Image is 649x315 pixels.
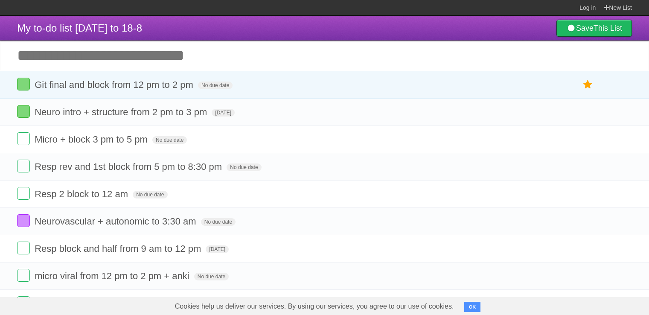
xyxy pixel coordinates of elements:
label: Done [17,132,30,145]
span: My to-do list [DATE] to 18-8 [17,22,142,34]
label: Done [17,78,30,90]
span: Resp 2 block to 12 am [35,189,130,199]
span: micro viral from 12 pm to 2 pm + anki [35,271,192,281]
span: Cookies help us deliver our services. By using our services, you agree to our use of cookies. [166,298,463,315]
span: No due date [201,218,236,226]
label: Done [17,242,30,254]
span: [DATE] [212,109,235,117]
span: [DATE] [206,245,229,253]
span: No due date [194,273,229,280]
label: Done [17,214,30,227]
label: Done [17,105,30,118]
span: No due date [227,163,261,171]
span: No due date [152,136,187,144]
span: Micro + block 3 pm to 5 pm [35,134,150,145]
span: Resp block and half from 9 am to 12 pm [35,243,203,254]
button: OK [464,302,481,312]
label: Done [17,187,30,200]
label: Done [17,160,30,172]
span: Neuro intro + structure from 2 pm to 3 pm [35,107,209,117]
b: This List [594,24,622,32]
label: Done [17,296,30,309]
a: SaveThis List [556,20,632,37]
span: No due date [198,82,233,89]
span: Neurovascular + autonomic to 3:30 am [35,216,198,227]
span: Resp rev and 1st block from 5 pm to 8:30 pm [35,161,224,172]
label: Done [17,269,30,282]
label: Star task [580,78,596,92]
span: No due date [133,191,167,198]
span: Git final and block from 12 pm to 2 pm [35,79,195,90]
